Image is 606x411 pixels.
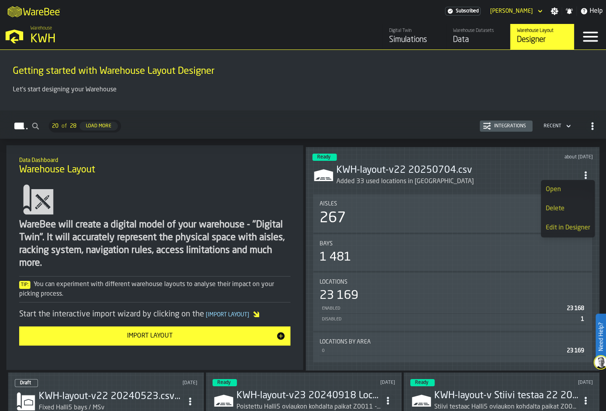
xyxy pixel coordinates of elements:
button: button-Integrations [480,121,532,132]
div: Integrations [491,123,529,129]
a: link-to-/wh/i/4fb45246-3b77-4bb5-b880-c337c3c5facb/designer [510,24,574,49]
span: Warehouse [30,26,52,31]
div: Added 33 used locations in [GEOGRAPHIC_DATA] [336,177,474,186]
span: 23 168 [567,306,584,311]
div: Title [320,279,586,285]
h2: Sub Title [13,63,593,65]
div: DropdownMenuValue-4 [540,121,572,131]
div: status-3 2 [410,379,435,386]
div: 1 481 [320,250,351,265]
div: Open [546,185,590,194]
div: StatList-item-0 [320,345,586,356]
div: Updated: 24/10/2024, 22.53.57 Created: 24/10/2024, 22.52.43 [317,380,395,385]
h3: KWH-layout-v22 20240523.csv-preview-2024-05-27 [39,390,183,403]
span: Import Layout [204,312,251,318]
div: Menu Subscription [445,7,481,16]
div: stat-Locations by Area [313,332,592,362]
div: stat-Aisles [313,194,592,233]
span: ] [247,312,249,318]
a: link-to-/wh/i/4fb45246-3b77-4bb5-b880-c337c3c5facb/data [446,24,510,49]
div: Edit in Designer [546,223,590,233]
div: title-Warehouse Layout [13,152,297,180]
div: Load More [83,123,115,129]
div: ItemListCard-DashboardItemContainer [306,147,600,371]
label: Need Help? [596,314,605,359]
span: 20 [52,123,58,129]
div: StatList-item-Enabled [320,303,586,314]
div: status-3 2 [213,379,237,386]
div: status-0 2 [15,379,38,387]
h3: KWH-layout-v23 20240918 Loc Profiles [236,389,381,402]
li: dropdown-item [541,218,595,237]
div: Title [320,339,586,345]
li: dropdown-item [541,180,595,199]
div: You can experiment with different warehouse layouts to analyse their impact on your picking process. [19,280,290,299]
div: 0 [321,348,564,354]
span: Ready [415,380,428,385]
span: of [62,123,67,129]
div: status-3 2 [312,154,337,161]
span: Aisles [320,201,337,207]
div: Warehouse Datasets [453,28,504,34]
div: DropdownMenuValue-4 [544,123,561,129]
div: title-Getting started with Warehouse Layout Designer [6,56,600,85]
div: ItemListCard- [6,145,303,370]
button: button-Import Layout [19,326,290,346]
h3: KWH-layout-v22 20250704.csv [336,164,579,177]
div: Warehouse Layout [517,28,568,34]
div: Updated: 11/03/2025, 9.42.33 Created: 27/05/2024, 23.49.49 [119,380,198,386]
span: Help [590,6,603,16]
div: 23 169 [320,288,358,303]
span: Tip: [19,281,30,289]
span: Locations [320,279,348,285]
div: Added 33 used locations in Halli3, Halli4 and Halli5 [336,177,579,186]
div: KWH-layout-v Stiivi testaa 22 20240918.csv-preview-2024-09-18 [434,389,578,402]
div: Title [320,201,586,207]
div: Title [320,241,586,247]
div: DropdownMenuValue-Mikael Svennas [487,6,544,16]
div: ButtonLoadMore-Load More-Prev-First-Last [46,120,124,132]
button: button-Load More [79,122,118,130]
div: Data [453,34,504,45]
span: 28 [70,123,76,129]
div: Start the interactive import wizard by clicking on the [19,309,290,320]
label: button-toggle-Settings [547,7,562,15]
span: Getting started with Warehouse Layout Designer [13,65,215,78]
h2: Sub Title [19,156,290,164]
span: [ [206,312,208,318]
div: Disabled [321,317,578,322]
div: StatList-item-Disabled [320,314,586,324]
label: button-toggle-Notifications [562,7,576,15]
div: Enabled [321,306,564,311]
div: Import Layout [24,331,276,341]
span: Ready [317,155,330,160]
section: card-LayoutDashboardCard [312,193,593,364]
span: Ready [217,380,230,385]
a: link-to-/wh/i/4fb45246-3b77-4bb5-b880-c337c3c5facb/simulations [382,24,446,49]
span: Draft [20,381,31,385]
li: dropdown-item [541,199,595,218]
div: KWH [30,32,246,46]
p: Let's start designing your Warehouse [13,85,593,95]
div: stat-Bays [313,234,592,271]
span: 23 169 [567,348,584,354]
div: Simulations [389,34,440,45]
span: Bays [320,241,333,247]
div: Updated: 04/07/2025, 12.30.27 Created: 04/07/2025, 12.28.15 [465,154,593,160]
span: Locations by Area [320,339,371,345]
a: link-to-/wh/i/4fb45246-3b77-4bb5-b880-c337c3c5facb/settings/billing [445,7,481,16]
div: Digital Twin [389,28,440,34]
div: DropdownMenuValue-Mikael Svennas [490,8,533,14]
span: Subscribed [456,8,479,14]
div: 267 [320,210,346,226]
div: Designer [517,34,568,45]
div: WareBee will create a digital model of your warehouse - "Digital Twin". It will accurately repres... [19,219,290,270]
span: Warehouse Layout [19,164,95,176]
